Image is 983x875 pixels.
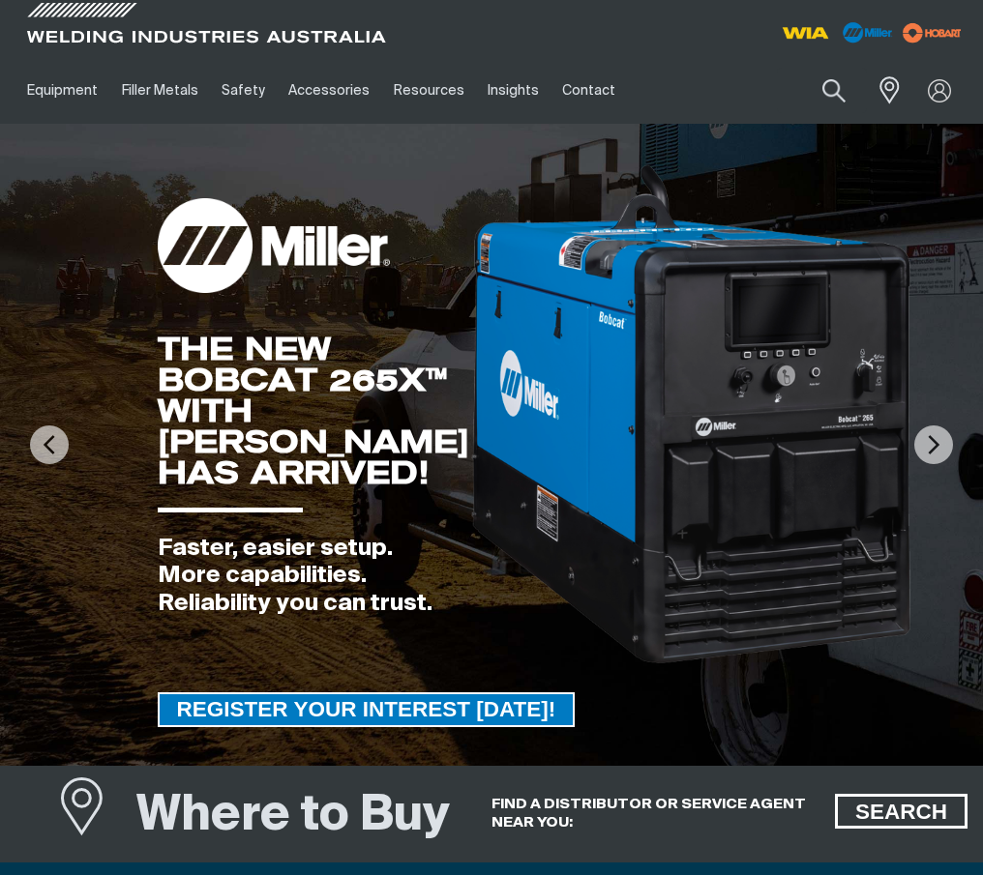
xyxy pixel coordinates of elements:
[835,794,968,829] a: SEARCH
[158,535,469,618] div: Faster, easier setup. More capabilities. Reliability you can trust.
[109,57,209,124] a: Filler Metals
[30,425,69,464] img: PrevArrow
[551,57,627,124] a: Contact
[914,425,953,464] img: NextArrow
[136,785,450,848] h1: Where to Buy
[15,57,730,124] nav: Main
[476,57,551,124] a: Insights
[801,68,867,113] button: Search products
[158,334,469,488] div: THE NEW BOBCAT 265X™ WITH [PERSON_NAME] HAS ARRIVED!
[382,57,476,124] a: Resources
[491,795,825,831] h5: FIND A DISTRIBUTOR OR SERVICE AGENT NEAR YOU:
[15,57,109,124] a: Equipment
[277,57,381,124] a: Accessories
[838,794,965,829] span: SEARCH
[160,692,574,727] span: REGISTER YOUR INTEREST [DATE]!
[158,692,576,727] a: REGISTER YOUR INTEREST TODAY!
[897,18,968,47] img: miller
[777,68,867,113] input: Product name or item number...
[57,783,136,855] a: Where to Buy
[210,57,277,124] a: Safety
